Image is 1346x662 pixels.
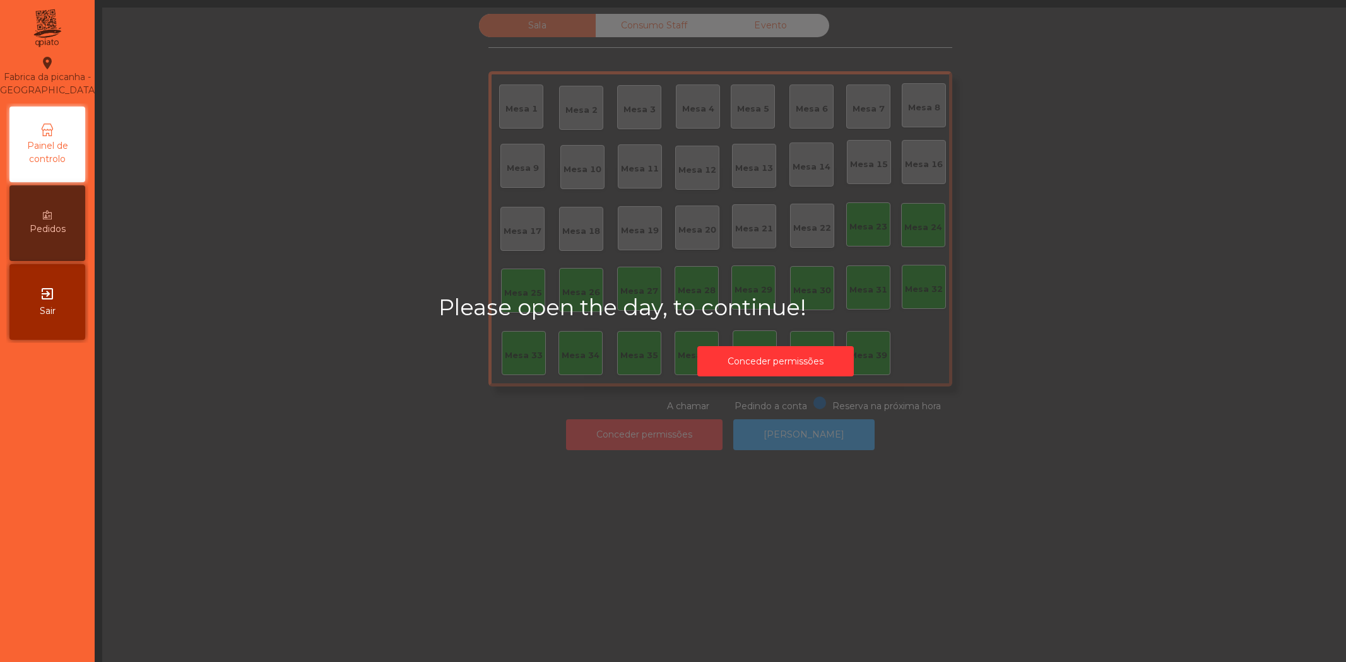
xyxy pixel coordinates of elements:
img: qpiato [32,6,62,50]
span: Painel de controlo [13,139,82,166]
button: Conceder permissões [697,346,854,377]
h2: Please open the day, to continue! [439,294,1112,321]
i: location_on [40,55,55,71]
i: exit_to_app [40,286,55,301]
span: Sair [40,305,56,318]
span: Pedidos [30,223,66,236]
